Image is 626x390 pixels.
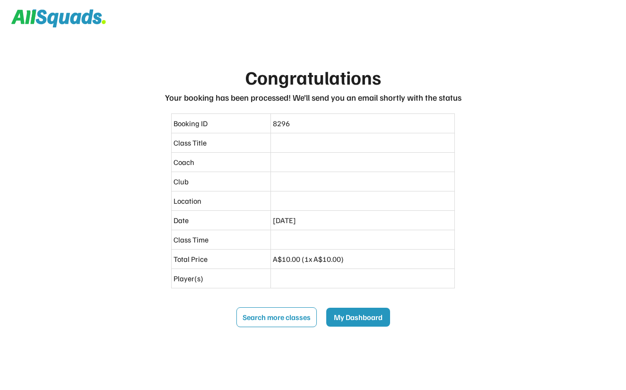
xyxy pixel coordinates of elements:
[273,253,452,265] div: A$10.00 (1x A$10.00)
[165,91,461,104] div: Your booking has been processed! We’ll send you an email shortly with the status
[174,234,269,245] div: Class Time
[273,118,452,129] div: 8296
[174,253,269,265] div: Total Price
[273,215,452,226] div: [DATE]
[174,176,269,187] div: Club
[326,308,390,327] button: My Dashboard
[174,137,269,148] div: Class Title
[174,195,269,207] div: Location
[174,273,269,284] div: Player(s)
[11,9,106,27] img: Squad%20Logo.svg
[174,215,269,226] div: Date
[174,118,269,129] div: Booking ID
[174,156,269,168] div: Coach
[236,307,317,327] button: Search more classes
[245,63,381,91] div: Congratulations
